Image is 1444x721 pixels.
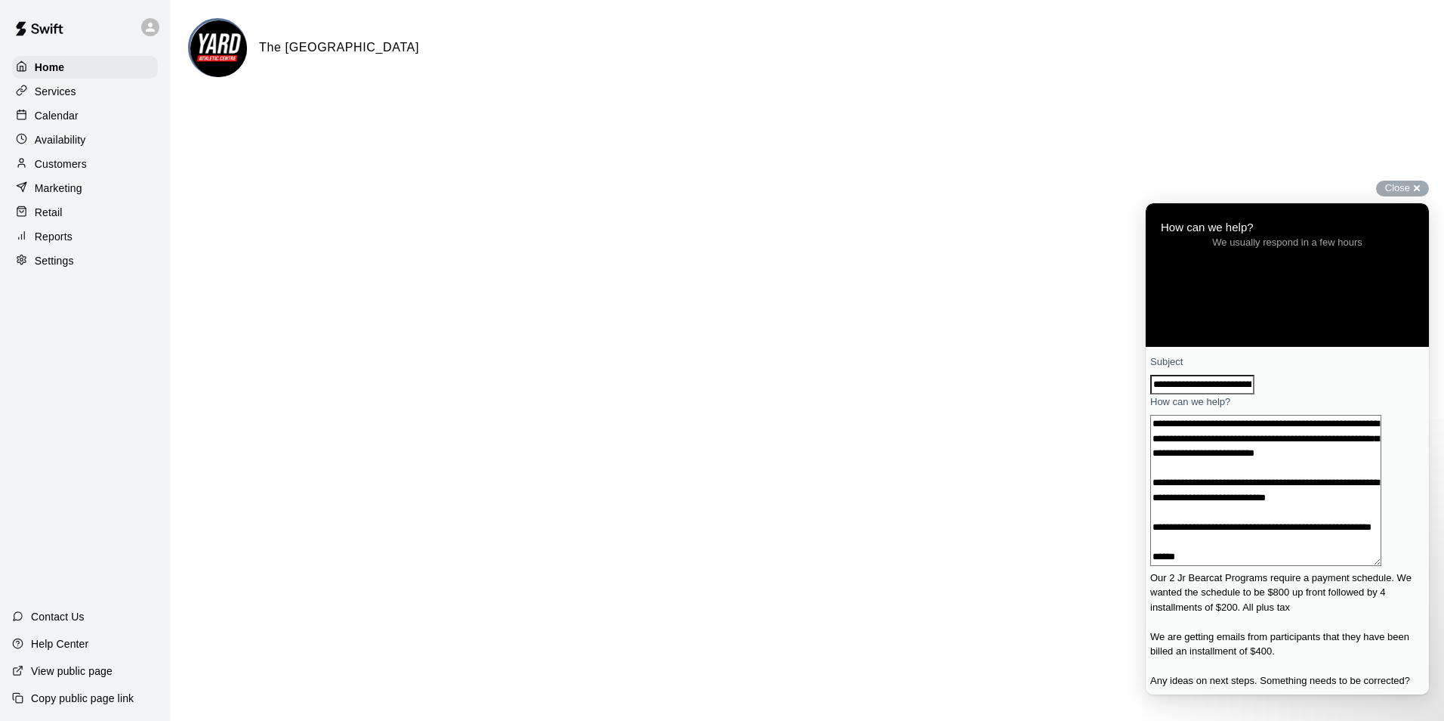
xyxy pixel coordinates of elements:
p: Reports [35,229,73,244]
p: Marketing [35,181,82,196]
div: Our 2 Jr Bearcat Programs require a payment schedule. We wanted the schedule to be $800 up front ... [5,367,279,530]
a: Settings [12,249,158,272]
span: Close [1385,182,1410,193]
p: Home [35,60,65,75]
a: Home [12,56,158,79]
p: Help Center [31,636,88,651]
form: Contact form [5,151,279,641]
img: The Yard Athletic Centre logo [190,20,247,77]
p: Calendar [35,108,79,123]
a: Calendar [12,104,158,127]
p: Retail [35,205,63,220]
span: Subject [5,153,37,164]
a: Reports [12,225,158,248]
span: How can we help? [5,193,85,204]
a: Marketing [12,177,158,200]
p: Availability [35,132,86,147]
a: Availability [12,128,158,151]
p: Copy public page link [31,691,134,706]
button: Close [1376,181,1429,196]
a: Customers [12,153,158,175]
a: Services [12,80,158,103]
h6: The [GEOGRAPHIC_DATA] [259,38,419,57]
p: Contact Us [31,609,85,624]
p: Services [35,84,76,99]
p: Customers [35,156,87,172]
p: Settings [35,253,74,268]
a: Retail [12,201,158,224]
iframe: Help Scout Beacon - Live Chat, Contact Form, and Knowledge Base [1146,203,1429,695]
p: View public page [31,664,113,679]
